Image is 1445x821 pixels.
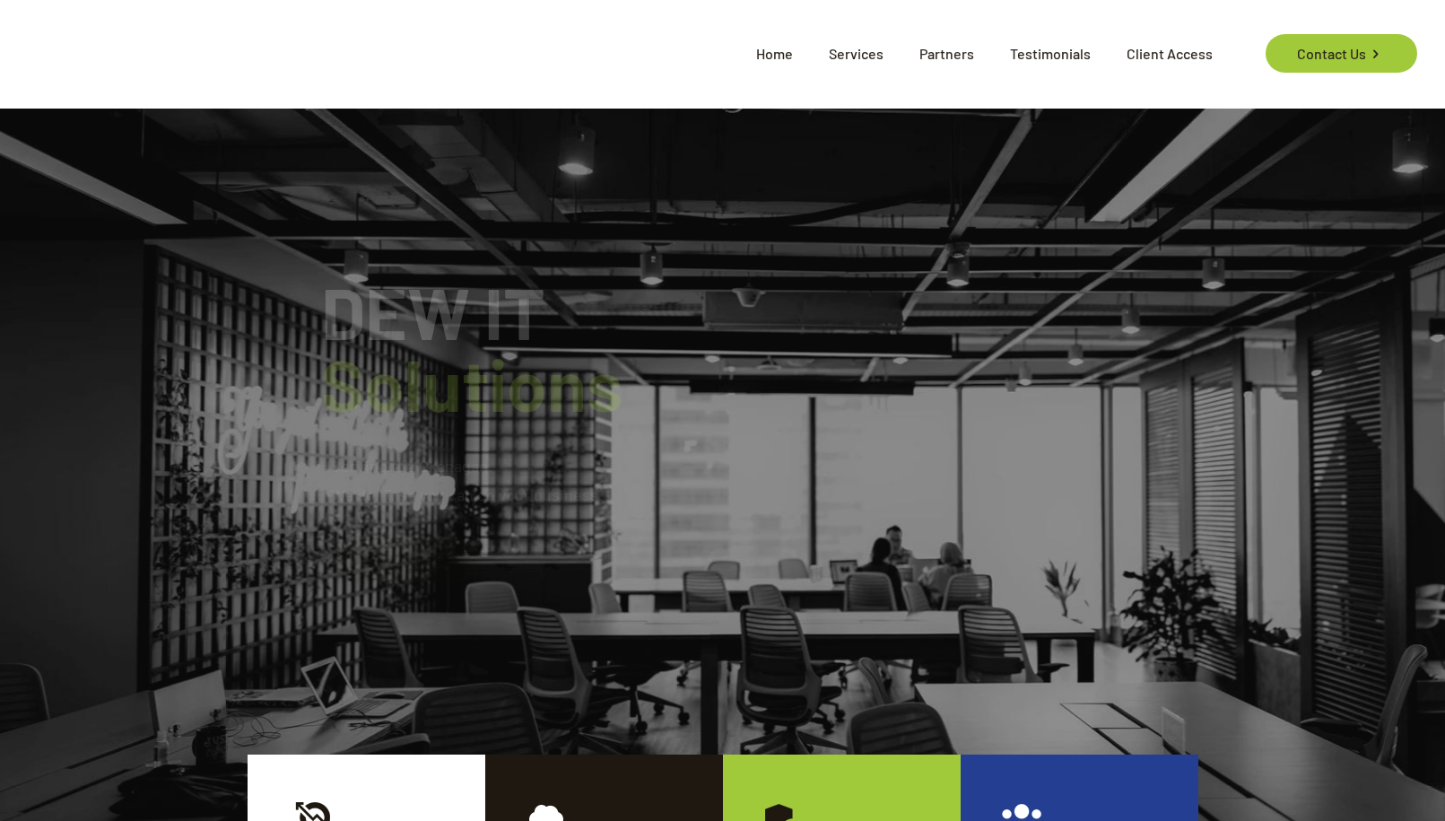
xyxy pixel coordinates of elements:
span: Client Access [1109,27,1231,81]
rs-layer: DEW IT [321,275,622,419]
a: Read more [331,537,480,582]
span: Testimonials [992,27,1109,81]
span: Home [738,27,811,81]
span: Services [811,27,901,81]
rs-layer: Serving the Okanagan. We do IT, so you can do your business. [331,451,603,509]
a: Contact Us [1266,34,1417,73]
span: Partners [901,27,992,81]
span: Solutions [321,340,622,426]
